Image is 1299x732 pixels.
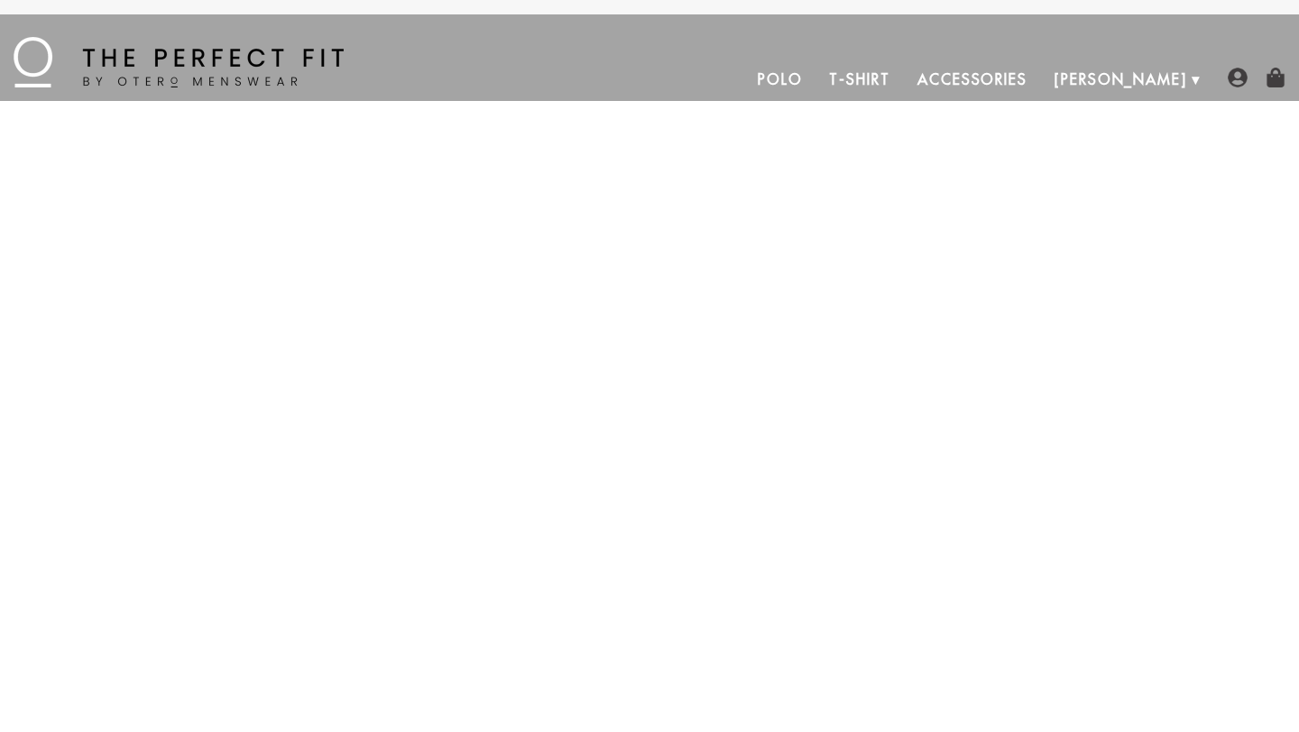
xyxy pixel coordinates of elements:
a: [PERSON_NAME] [1041,58,1201,101]
img: shopping-bag-icon.png [1266,68,1285,87]
img: user-account-icon.png [1228,68,1248,87]
a: Accessories [904,58,1041,101]
a: Polo [744,58,816,101]
img: The Perfect Fit - by Otero Menswear - Logo [14,37,344,87]
a: T-Shirt [815,58,903,101]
